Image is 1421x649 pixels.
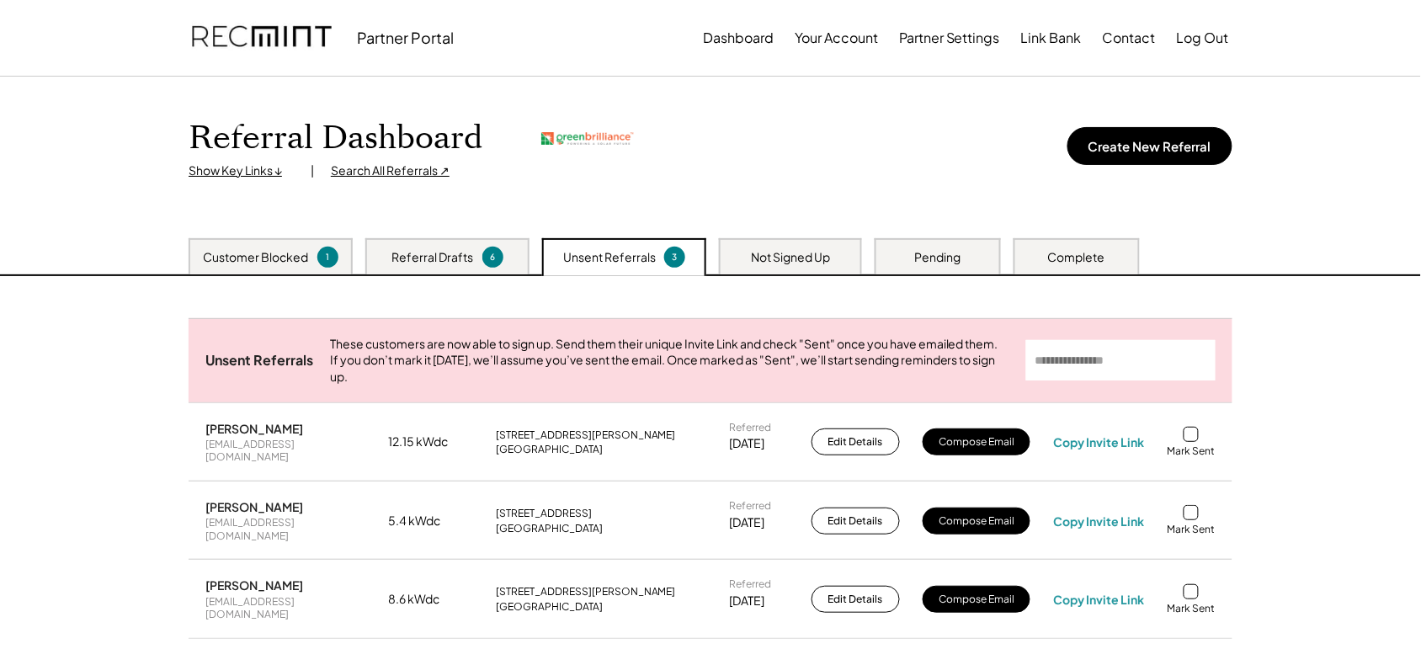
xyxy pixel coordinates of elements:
div: [GEOGRAPHIC_DATA] [496,522,603,535]
div: [GEOGRAPHIC_DATA] [496,443,603,456]
button: Contact [1103,21,1156,55]
div: | [311,162,314,179]
button: Edit Details [812,508,900,535]
div: [DATE] [729,514,764,531]
div: 8.6 kWdc [388,591,472,608]
button: Compose Email [923,586,1030,613]
div: [EMAIL_ADDRESS][DOMAIN_NAME] [205,516,365,542]
img: website_grey.svg [27,44,40,57]
div: 5.4 kWdc [388,513,472,529]
button: Link Bank [1021,21,1082,55]
div: Copy Invite Link [1054,592,1145,607]
div: Keywords by Traffic [186,99,284,110]
button: Dashboard [703,21,774,55]
div: Unsent Referrals [563,249,656,266]
button: Your Account [795,21,878,55]
div: Mark Sent [1168,523,1216,536]
img: tab_keywords_by_traffic_grey.svg [168,98,181,111]
div: 12.15 kWdc [388,434,472,450]
div: Partner Portal [357,28,454,47]
div: Referred [729,577,771,591]
button: Edit Details [812,428,900,455]
div: These customers are now able to sign up. Send them their unique Invite Link and check "Sent" once... [330,336,1009,386]
h1: Referral Dashboard [189,119,482,158]
div: [STREET_ADDRESS][PERSON_NAME] [496,585,676,598]
button: Edit Details [812,586,900,613]
div: Unsent Referrals [205,352,313,370]
img: logo_orange.svg [27,27,40,40]
div: [PERSON_NAME] [205,421,303,436]
div: [GEOGRAPHIC_DATA] [496,600,603,614]
button: Create New Referral [1067,127,1232,165]
img: greenbrilliance.png [541,132,634,145]
div: Referred [729,499,771,513]
div: 3 [667,251,683,263]
div: [PERSON_NAME] [205,499,303,514]
div: Complete [1048,249,1105,266]
div: [STREET_ADDRESS][PERSON_NAME] [496,428,676,442]
div: Show Key Links ↓ [189,162,294,179]
div: [STREET_ADDRESS] [496,507,592,520]
div: Copy Invite Link [1054,434,1145,450]
button: Compose Email [923,428,1030,455]
div: [PERSON_NAME] [205,577,303,593]
button: Log Out [1177,21,1229,55]
div: Domain Overview [64,99,151,110]
div: v 4.0.25 [47,27,82,40]
div: 6 [485,251,501,263]
img: recmint-logotype%403x.png [192,9,332,66]
img: tab_domain_overview_orange.svg [45,98,59,111]
div: [DATE] [729,593,764,609]
div: [EMAIL_ADDRESS][DOMAIN_NAME] [205,438,365,464]
div: [EMAIL_ADDRESS][DOMAIN_NAME] [205,595,365,621]
div: Mark Sent [1168,444,1216,458]
div: Copy Invite Link [1054,513,1145,529]
button: Compose Email [923,508,1030,535]
div: 1 [320,251,336,263]
div: Search All Referrals ↗ [331,162,450,179]
button: Partner Settings [899,21,1000,55]
div: Domain: [DOMAIN_NAME] [44,44,185,57]
div: [DATE] [729,435,764,452]
div: Referred [729,421,771,434]
div: Mark Sent [1168,602,1216,615]
div: Referral Drafts [392,249,474,266]
div: Customer Blocked [204,249,309,266]
div: Pending [915,249,961,266]
div: Not Signed Up [751,249,830,266]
